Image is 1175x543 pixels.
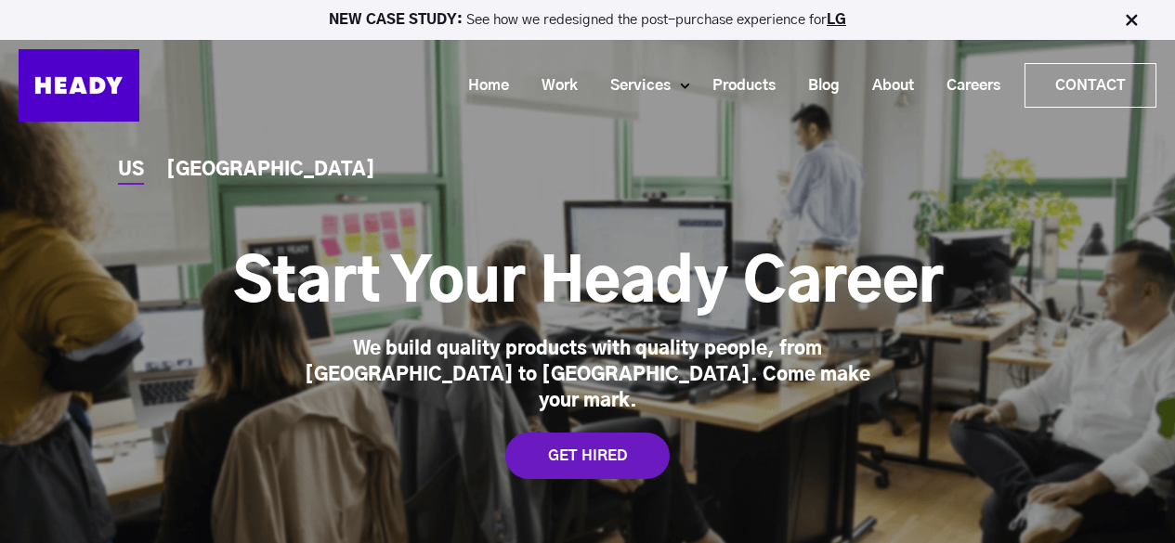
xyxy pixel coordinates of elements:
[8,13,1167,27] p: See how we redesigned the post-purchase experience for
[166,161,375,180] a: [GEOGRAPHIC_DATA]
[849,69,923,103] a: About
[785,69,849,103] a: Blog
[300,336,876,414] div: We build quality products with quality people, from [GEOGRAPHIC_DATA] to [GEOGRAPHIC_DATA]. Come ...
[19,49,139,122] img: Heady_Logo_Web-01 (1)
[1122,11,1141,30] img: Close Bar
[118,161,144,180] a: US
[689,69,785,103] a: Products
[445,69,518,103] a: Home
[587,69,680,103] a: Services
[158,63,1156,108] div: Navigation Menu
[923,69,1010,103] a: Careers
[1025,64,1155,107] a: Contact
[827,13,846,27] a: LG
[518,69,587,103] a: Work
[233,247,943,321] h1: Start Your Heady Career
[505,433,670,479] a: GET HIRED
[329,13,466,27] strong: NEW CASE STUDY:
